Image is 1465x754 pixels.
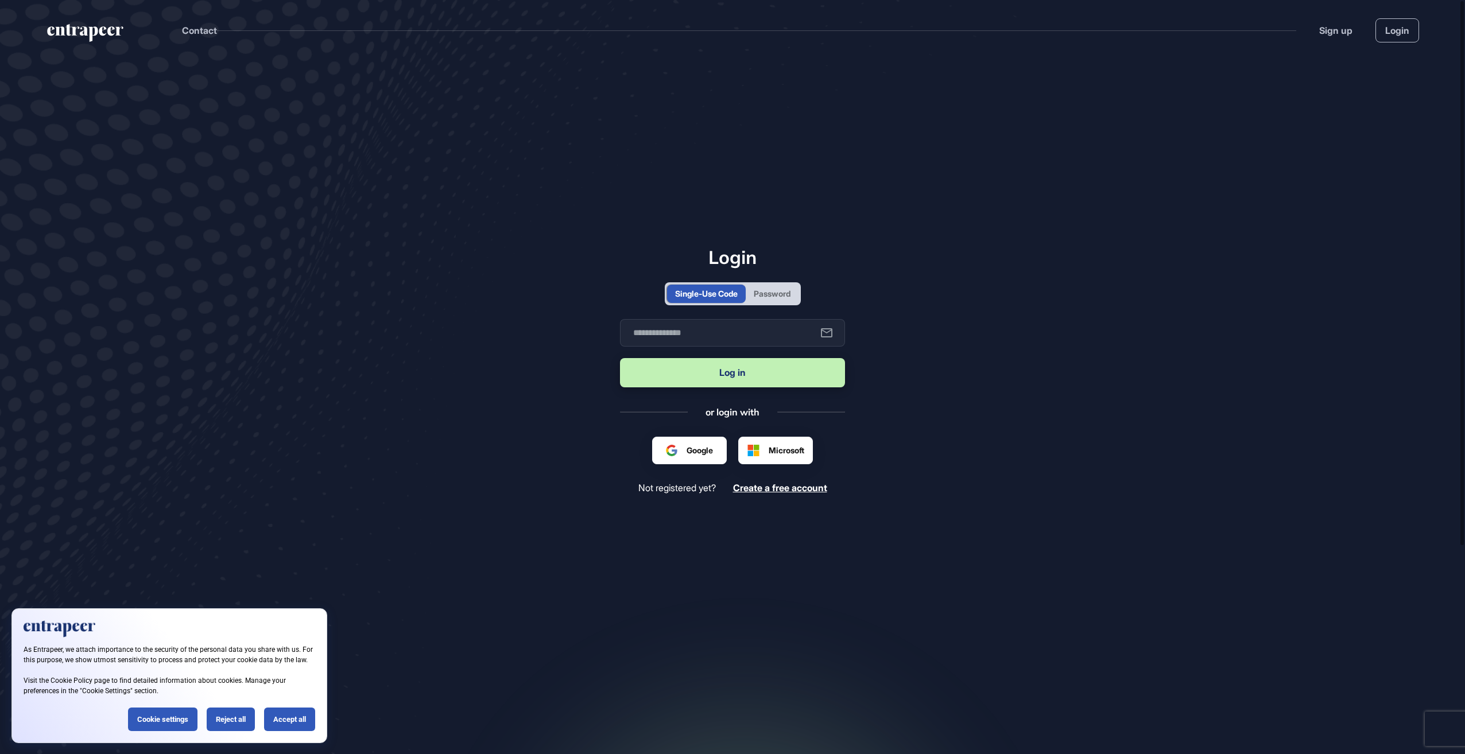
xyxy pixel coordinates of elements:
[1319,24,1352,37] a: Sign up
[620,246,845,268] h1: Login
[733,482,827,493] span: Create a free account
[733,483,827,493] a: Create a free account
[754,287,790,300] div: Password
[769,444,804,456] span: Microsoft
[1375,18,1419,42] a: Login
[182,23,217,38] button: Contact
[46,24,125,46] a: entrapeer-logo
[620,358,845,387] button: Log in
[638,483,716,493] span: Not registered yet?
[706,406,759,418] div: or login with
[675,287,738,300] div: Single-Use Code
